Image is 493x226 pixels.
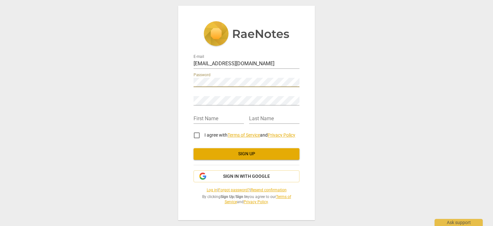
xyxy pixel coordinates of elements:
a: Privacy Policy [244,200,268,204]
span: Sign up [199,151,294,157]
button: Sign in with Google [194,170,299,183]
button: Sign up [194,148,299,160]
b: Sign Up [221,194,234,199]
b: Sign In [236,194,248,199]
span: By clicking / you agree to our and . [194,194,299,205]
a: Log in [207,188,217,192]
label: Password [194,73,211,77]
span: | | [194,187,299,193]
a: Terms of Service [225,194,291,204]
div: Ask support [435,219,483,226]
span: Sign in with Google [223,173,270,180]
a: Terms of Service [228,132,260,138]
span: I agree with and [204,132,295,138]
img: 5ac2273c67554f335776073100b6d88f.svg [203,21,290,48]
a: Resend confirmation [251,188,287,192]
a: Forgot password? [218,188,250,192]
label: E-mail [194,55,204,59]
a: Privacy Policy [268,132,295,138]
